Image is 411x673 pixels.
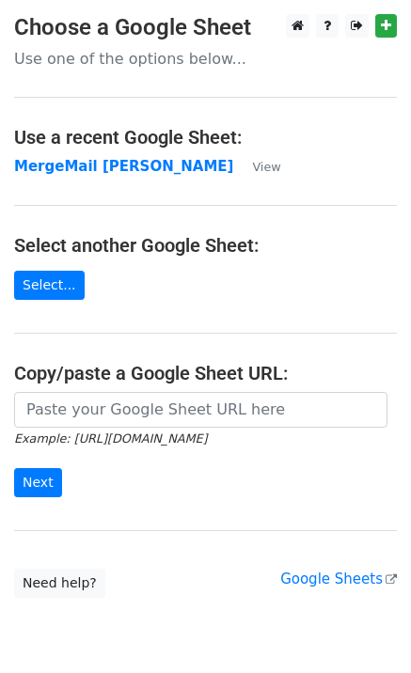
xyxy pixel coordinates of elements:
[14,158,233,175] a: MergeMail [PERSON_NAME]
[14,126,397,149] h4: Use a recent Google Sheet:
[233,158,280,175] a: View
[14,569,105,598] a: Need help?
[14,49,397,69] p: Use one of the options below...
[14,392,387,428] input: Paste your Google Sheet URL here
[14,468,62,497] input: Next
[14,431,207,446] small: Example: [URL][DOMAIN_NAME]
[14,362,397,384] h4: Copy/paste a Google Sheet URL:
[280,571,397,587] a: Google Sheets
[14,234,397,257] h4: Select another Google Sheet:
[14,271,85,300] a: Select...
[252,160,280,174] small: View
[14,14,397,41] h3: Choose a Google Sheet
